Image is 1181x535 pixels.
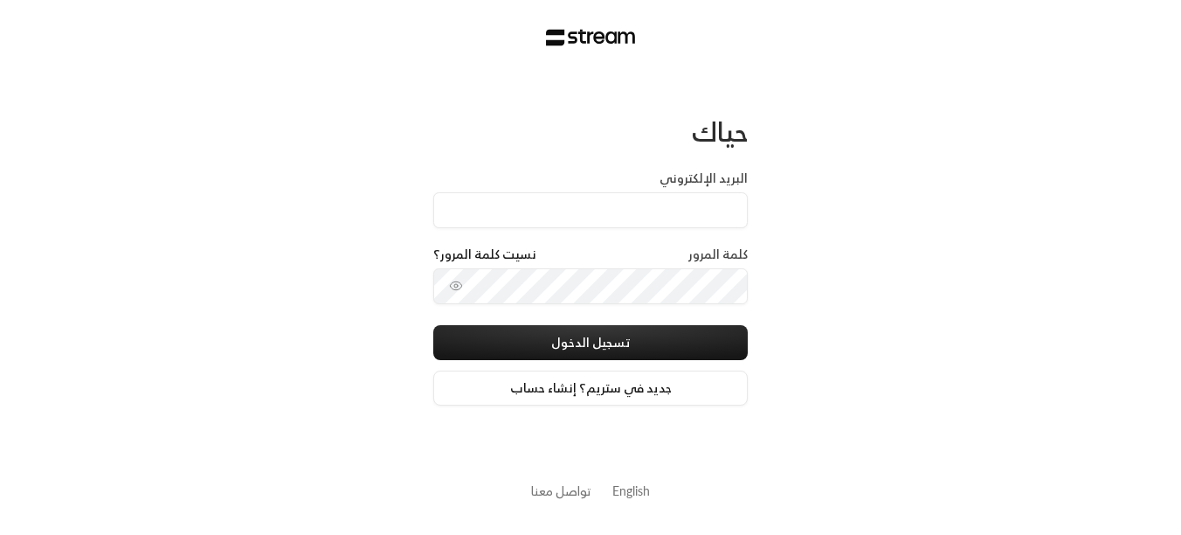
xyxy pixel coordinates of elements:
[531,482,591,500] button: تواصل معنا
[442,272,470,300] button: toggle password visibility
[546,29,636,46] img: Stream Logo
[660,170,748,187] label: البريد الإلكتروني
[688,246,748,263] label: كلمة المرور
[692,108,748,155] span: حياك
[531,480,591,502] a: تواصل معنا
[433,325,748,360] button: تسجيل الدخول
[433,246,536,263] a: نسيت كلمة المرور؟
[612,475,650,507] a: English
[433,371,748,406] a: جديد في ستريم؟ إنشاء حساب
